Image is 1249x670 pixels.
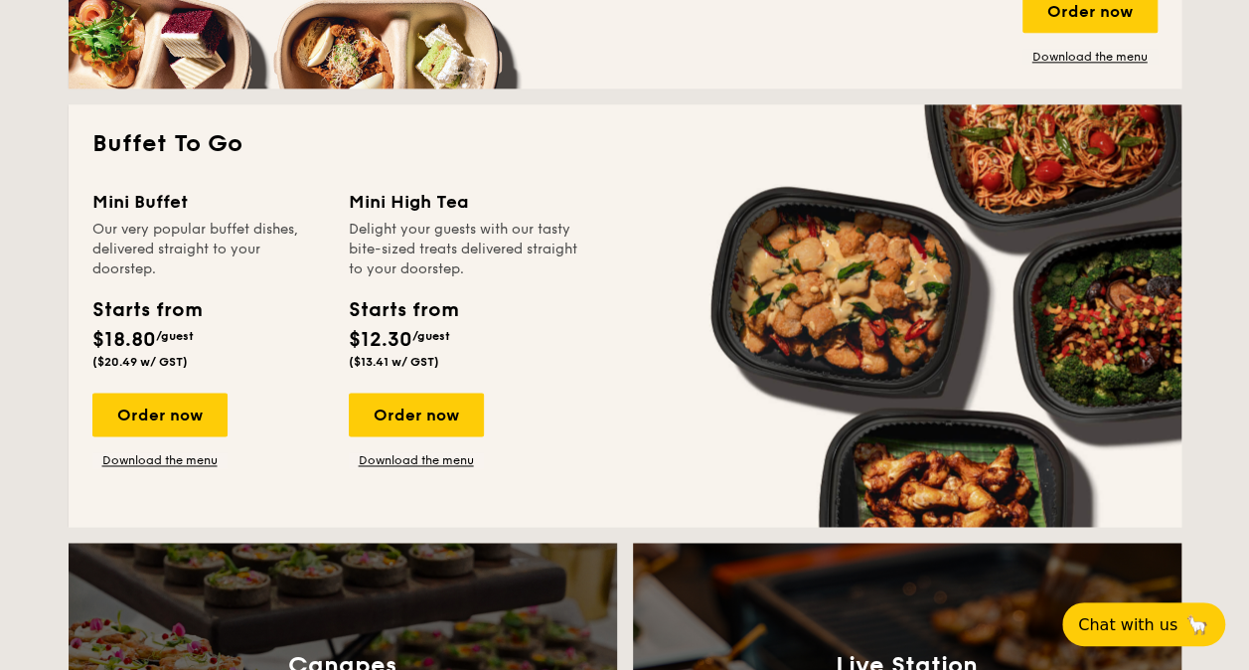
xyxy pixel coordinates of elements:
[92,220,325,279] div: Our very popular buffet dishes, delivered straight to your doorstep.
[349,188,581,216] div: Mini High Tea
[1022,49,1158,65] a: Download the menu
[92,295,201,325] div: Starts from
[1062,602,1225,646] button: Chat with us🦙
[156,329,194,343] span: /guest
[92,393,228,436] div: Order now
[349,295,457,325] div: Starts from
[1078,615,1177,634] span: Chat with us
[1185,613,1209,636] span: 🦙
[92,452,228,468] a: Download the menu
[412,329,450,343] span: /guest
[349,328,412,352] span: $12.30
[349,452,484,468] a: Download the menu
[349,355,439,369] span: ($13.41 w/ GST)
[92,355,188,369] span: ($20.49 w/ GST)
[92,128,1158,160] h2: Buffet To Go
[92,328,156,352] span: $18.80
[92,188,325,216] div: Mini Buffet
[349,220,581,279] div: Delight your guests with our tasty bite-sized treats delivered straight to your doorstep.
[349,393,484,436] div: Order now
